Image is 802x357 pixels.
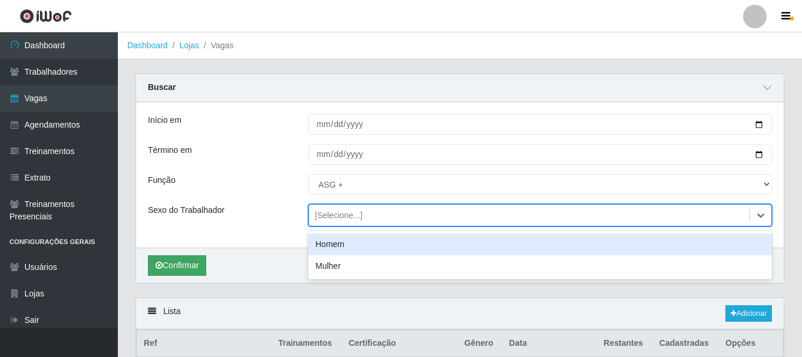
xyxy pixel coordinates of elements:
[725,305,772,322] a: Adicionar
[148,255,206,276] button: Confirmar
[308,255,772,277] div: Mulher
[136,298,784,329] div: Lista
[148,144,192,156] label: Término em
[19,9,72,24] img: CoreUI Logo
[308,233,772,255] div: Homem
[148,174,176,186] label: Função
[315,209,362,222] div: [Selecione...]
[118,32,802,59] nav: breadcrumb
[308,144,772,165] input: 00/00/0000
[308,114,772,135] input: 00/00/0000
[148,204,225,216] label: Sexo do Trabalhador
[148,82,176,92] strong: Buscar
[179,41,199,50] a: Lojas
[127,41,168,50] a: Dashboard
[199,39,234,52] li: Vagas
[148,114,181,126] label: Início em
